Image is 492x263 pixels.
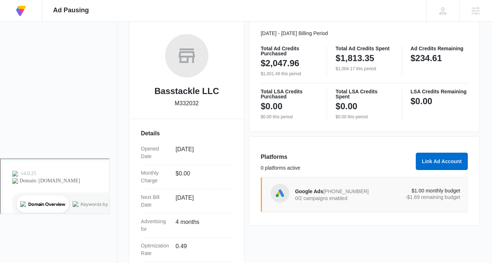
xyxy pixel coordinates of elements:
[12,12,17,17] img: logo_orange.svg
[80,43,122,47] div: Keywords by Traffic
[176,218,227,233] dd: 4 months
[336,89,393,99] p: Total LSA Credits Spent
[14,4,27,17] img: Volusion
[12,19,17,25] img: website_grey.svg
[377,195,460,200] p: -$1.69 remaining budget
[141,189,233,213] div: Next Bill Date[DATE]
[336,46,393,51] p: Total Ad Credits Spent
[261,114,318,120] p: $0.00 this period
[411,89,468,94] p: LSA Credits Remaining
[261,164,411,172] p: 0 platforms active
[261,30,468,37] p: [DATE] - [DATE] Billing Period
[141,213,233,238] div: Advertising for4 months
[295,188,323,194] span: Google Ads
[336,52,374,64] p: $1,813.35
[72,42,78,48] img: tab_keywords_by_traffic_grey.svg
[141,242,170,257] dt: Optimization Rate
[261,46,318,56] p: Total Ad Credits Purchased
[336,114,393,120] p: $0.00 this period
[19,19,79,25] div: Domain: [DOMAIN_NAME]
[295,196,378,201] p: 0/2 campaigns enabled
[261,153,411,161] h3: Platforms
[141,169,170,184] dt: Monthly Charge
[176,145,227,160] dd: [DATE]
[411,46,468,51] p: Ad Credits Remaining
[154,85,219,98] h2: Basstackle LLC
[20,12,35,17] div: v 4.0.25
[275,188,285,199] img: Google Ads
[261,89,318,99] p: Total LSA Credits Purchased
[261,71,318,77] p: $1,001.49 this period
[141,141,233,165] div: Opened Date[DATE]
[416,153,468,170] button: Link Ad Account
[176,242,227,257] dd: 0.49
[141,218,170,233] dt: Advertising for
[261,58,299,69] p: $2,047.96
[176,194,227,209] dd: [DATE]
[411,52,442,64] p: $234.61
[176,169,227,184] dd: $0.00
[411,96,432,107] p: $0.00
[377,188,460,193] p: $1.00 monthly budget
[141,238,233,262] div: Optimization Rate0.49
[175,99,199,108] p: M332032
[336,65,393,72] p: $1,004.17 this period
[336,101,357,112] p: $0.00
[141,165,233,189] div: Monthly Charge$0.00
[141,194,170,209] dt: Next Bill Date
[53,7,89,14] span: Ad Pausing
[323,188,369,194] span: [PHONE_NUMBER]
[261,177,468,212] a: Google AdsGoogle Ads[PHONE_NUMBER]0/2 campaigns enabled$1.00 monthly budget-$1.69 remaining budget
[261,101,282,112] p: $0.00
[141,145,170,160] dt: Opened Date
[27,43,65,47] div: Domain Overview
[20,42,25,48] img: tab_domain_overview_orange.svg
[141,129,233,138] h3: Details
